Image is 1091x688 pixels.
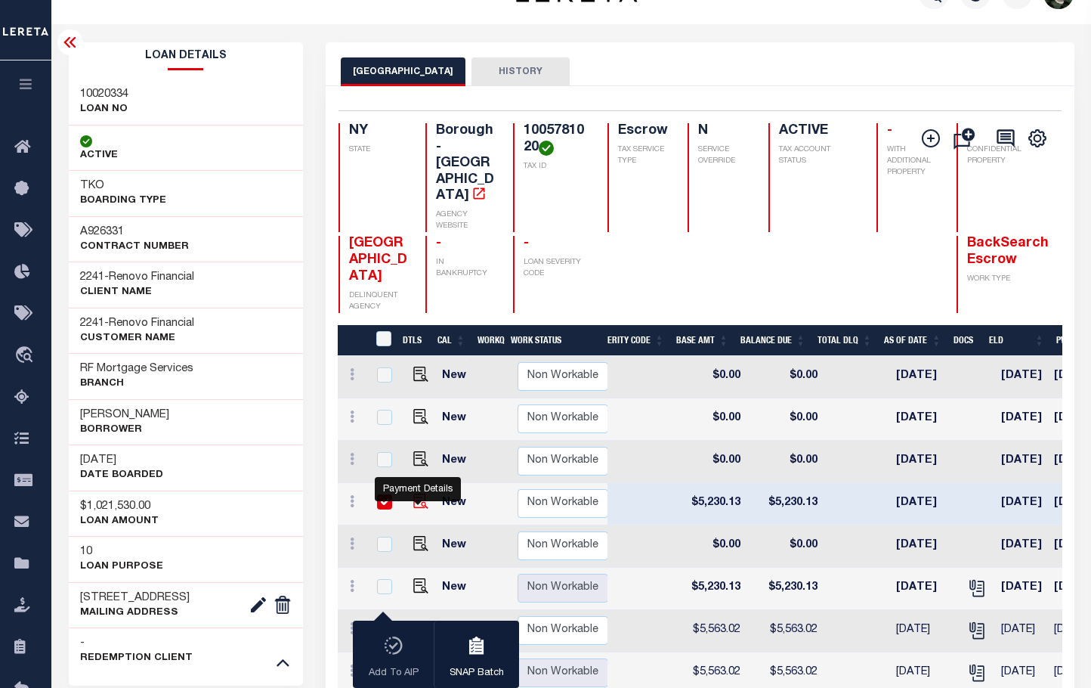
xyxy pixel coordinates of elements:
button: HISTORY [471,57,570,86]
td: [DATE] [890,610,959,652]
td: [DATE] [995,568,1048,610]
h2: Loan Details [69,42,303,70]
img: view%20details.png [413,409,428,424]
td: [DATE] [890,398,959,441]
th: ELD: activate to sort column ascending [983,325,1050,356]
p: DATE BOARDED [80,468,163,483]
td: [DATE] [890,568,959,610]
h3: RF Mortgage Services [80,361,193,377]
h3: [STREET_ADDRESS] [80,590,190,606]
span: 2241 [80,318,104,329]
td: [DATE] [890,441,959,483]
h4: Borough - [GEOGRAPHIC_DATA] [436,123,495,205]
p: Borrower [80,423,169,438]
h4: NY [349,123,408,140]
td: $0.00 [746,441,824,483]
p: Contract Number [80,240,189,255]
td: [DATE] [995,483,1048,525]
th: As of Date: activate to sort column ascending [878,325,947,356]
td: [DATE] [890,483,959,525]
td: New [436,441,478,483]
h3: $1,021,530.00 [80,499,159,514]
p: AGENCY WEBSITE [436,209,495,232]
td: [DATE] [995,441,1048,483]
td: [DATE] [890,525,959,568]
p: TAX ID [524,161,589,172]
h3: - [80,270,194,285]
td: $0.00 [682,525,746,568]
span: - [887,124,892,138]
div: Payment Details [375,477,461,501]
span: 2241 [80,271,104,283]
p: SERVICE OVERRIDE [698,144,749,167]
p: LOAN NO [80,102,128,117]
td: $0.00 [682,398,746,441]
p: LOAN PURPOSE [80,559,163,575]
p: TAX SERVICE TYPE [618,144,669,167]
h3: A926331 [80,225,189,240]
span: - [524,237,529,250]
p: CLIENT Name [80,285,194,300]
td: New [436,483,478,525]
th: Total DLQ: activate to sort column ascending [811,325,878,356]
td: $0.00 [746,525,824,568]
td: $0.00 [746,398,824,441]
td: $5,563.02 [746,610,824,652]
td: $5,230.13 [682,483,746,525]
td: $0.00 [746,356,824,398]
th: Balance Due: activate to sort column ascending [734,325,811,356]
td: New [436,525,478,568]
h4: N [698,123,749,140]
i: travel_explore [14,346,39,366]
td: $0.00 [682,441,746,483]
td: $5,230.13 [746,483,824,525]
td: New [436,610,478,652]
img: deletes.png [274,596,292,614]
td: $0.00 [682,356,746,398]
p: REDEMPTION CLIENT [80,651,193,666]
span: - [436,237,441,250]
td: [DATE] [995,525,1048,568]
button: [GEOGRAPHIC_DATA] [341,57,465,86]
h3: [DATE] [80,453,163,468]
td: New [436,398,478,441]
h3: TKO [80,178,166,194]
td: [DATE] [995,610,1048,652]
p: SNAP Batch [450,666,504,681]
th: Docs [947,325,983,356]
p: TAX ACCOUNT STATUS [779,144,858,167]
th: WorkQ [471,325,505,356]
td: [DATE] [995,398,1048,441]
td: $5,230.13 [682,568,746,610]
p: CUSTOMER Name [80,331,194,346]
span: [GEOGRAPHIC_DATA] [349,237,407,283]
h3: - [80,316,194,331]
td: [DATE] [995,356,1048,398]
th: &nbsp; [366,325,397,356]
h4: 1005781020 [524,123,589,156]
h4: Escrow [618,123,669,140]
span: Renovo Financial [109,318,194,329]
th: CAL: activate to sort column ascending [431,325,471,356]
td: New [436,356,478,398]
h3: 10 [80,544,163,559]
td: $5,230.13 [746,568,824,610]
p: ACTIVE [80,148,118,163]
img: view%20details.png [413,578,428,593]
h3: 10020334 [80,87,128,102]
p: DELINQUENT AGENCY [349,290,408,313]
p: STATE [349,144,408,156]
img: view%20details.png [413,451,428,466]
p: Mailing Address [80,606,190,621]
th: Severity Code: activate to sort column ascending [588,325,670,356]
td: [DATE] [890,356,959,398]
p: LOAN SEVERITY CODE [524,257,589,280]
th: Work Status [505,325,607,356]
p: LOAN AMOUNT [80,514,159,529]
p: WITH ADDITIONAL PROPERTY [887,144,938,178]
p: IN BANKRUPTCY [436,257,495,280]
p: BOARDING TYPE [80,194,166,209]
th: &nbsp;&nbsp;&nbsp;&nbsp;&nbsp;&nbsp;&nbsp;&nbsp;&nbsp;&nbsp; [338,325,366,356]
span: Renovo Financial [109,271,194,283]
p: Branch [80,377,193,392]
